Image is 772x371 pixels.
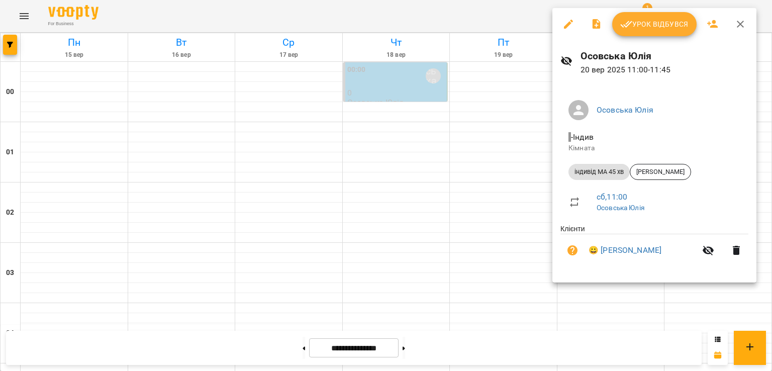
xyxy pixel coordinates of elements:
[560,238,585,262] button: Візит ще не сплачено. Додати оплату?
[620,18,689,30] span: Урок відбувся
[630,164,691,180] div: [PERSON_NAME]
[581,48,748,64] h6: Осовська Юлія
[568,167,630,176] span: індивід МА 45 хв
[581,64,748,76] p: 20 вер 2025 11:00 - 11:45
[560,224,748,270] ul: Клієнти
[597,204,645,212] a: Осовська Юлія
[612,12,697,36] button: Урок відбувся
[589,244,661,256] a: 😀 [PERSON_NAME]
[630,167,691,176] span: [PERSON_NAME]
[568,143,740,153] p: Кімната
[597,105,653,115] a: Осовська Юлія
[597,192,627,202] a: сб , 11:00
[568,132,596,142] span: - Індив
